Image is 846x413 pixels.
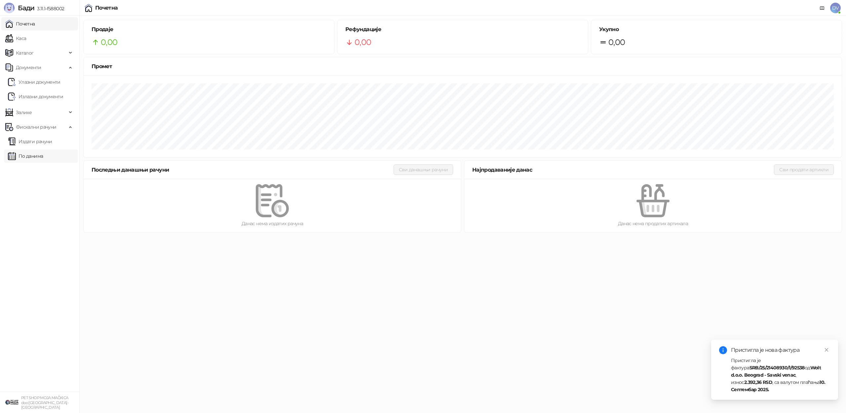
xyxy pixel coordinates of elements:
small: PET SHOP MOJA MAČKICA doo [GEOGRAPHIC_DATA]-[GEOGRAPHIC_DATA] [21,395,68,410]
h5: Укупно [599,25,834,33]
span: Фискални рачуни [16,120,56,134]
strong: SRB/25/21408930/1/92538 [750,365,805,371]
span: close [824,348,829,352]
h5: Продаје [92,25,326,33]
span: 3.11.1-f588002 [34,6,64,12]
div: Пристигла је нова фактура [731,346,830,354]
a: Каса [5,32,26,45]
a: По данима [8,149,43,163]
span: info-circle [719,346,727,354]
a: Документација [817,3,827,13]
button: Сви данашњи рачуни [394,164,453,175]
img: 64x64-companyLogo-9f44b8df-f022-41eb-b7d6-300ad218de09.png [5,396,19,409]
strong: 2.392,36 RSD [744,379,772,385]
button: Сви продати артикли [774,164,834,175]
span: 0,00 [355,36,371,49]
a: Излазни документи [8,90,63,103]
img: Logo [4,3,15,13]
a: Ulazni dokumentiУлазни документи [8,75,60,89]
a: Издати рачуни [8,135,52,148]
div: Најпродаваније данас [472,166,774,174]
div: Данас нема издатих рачуна [94,220,450,227]
span: Каталог [16,46,34,60]
span: DV [830,3,841,13]
span: Залихе [16,106,32,119]
a: Close [823,346,830,353]
span: Бади [18,4,34,12]
div: Данас нема продатих артикала [475,220,831,227]
span: 0,00 [608,36,625,49]
div: Почетна [95,5,118,11]
a: Почетна [5,17,35,30]
span: Документи [16,61,41,74]
div: Последњи данашњи рачуни [92,166,394,174]
div: Промет [92,62,834,70]
span: 0,00 [101,36,117,49]
h5: Рефундације [345,25,580,33]
div: Пристигла је фактура од , износ , са валутом плаћања [731,357,830,393]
